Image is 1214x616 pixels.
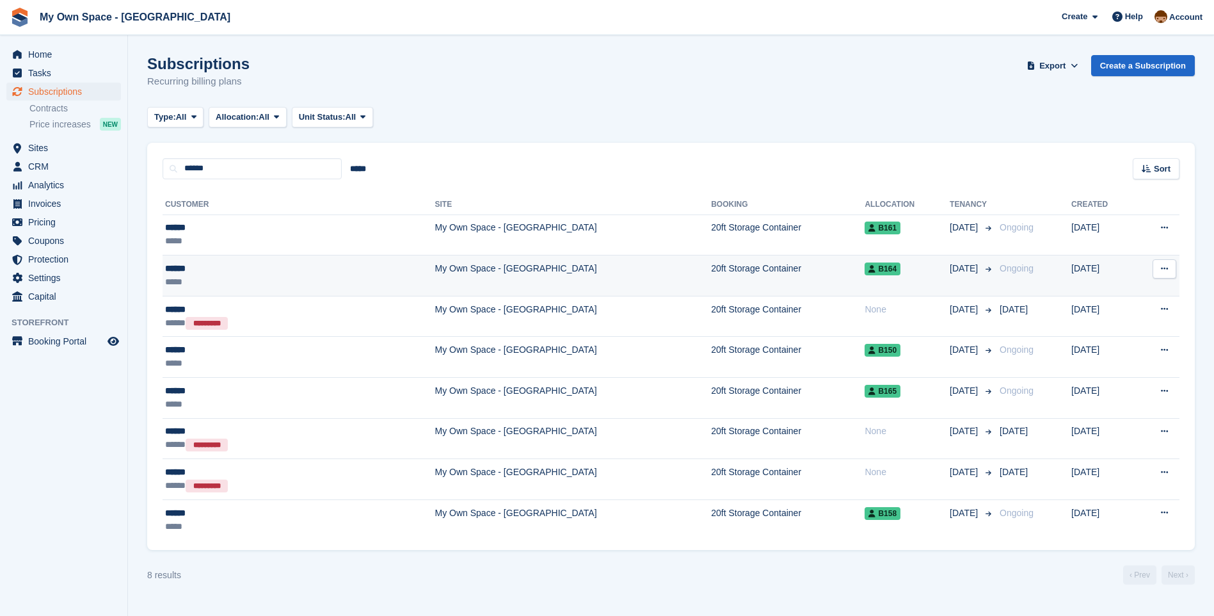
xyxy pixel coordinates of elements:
[29,102,121,115] a: Contracts
[209,107,287,128] button: Allocation: All
[147,74,250,89] p: Recurring billing plans
[865,385,900,398] span: B165
[12,316,127,329] span: Storefront
[6,176,121,194] a: menu
[28,232,105,250] span: Coupons
[147,55,250,72] h1: Subscriptions
[711,418,865,459] td: 20ft Storage Container
[6,195,121,213] a: menu
[28,250,105,268] span: Protection
[435,296,712,337] td: My Own Space - [GEOGRAPHIC_DATA]
[950,466,980,479] span: [DATE]
[1039,60,1066,72] span: Export
[711,255,865,296] td: 20ft Storage Container
[35,6,236,28] a: My Own Space - [GEOGRAPHIC_DATA]
[28,288,105,305] span: Capital
[28,176,105,194] span: Analytics
[1162,565,1195,585] a: Next
[865,263,900,275] span: B164
[28,45,105,63] span: Home
[292,107,373,128] button: Unit Status: All
[435,459,712,500] td: My Own Space - [GEOGRAPHIC_DATA]
[865,507,900,520] span: B158
[1071,418,1133,459] td: [DATE]
[950,384,980,398] span: [DATE]
[435,195,712,215] th: Site
[435,499,712,540] td: My Own Space - [GEOGRAPHIC_DATA]
[950,195,994,215] th: Tenancy
[29,118,91,131] span: Price increases
[1000,222,1034,232] span: Ongoing
[6,269,121,287] a: menu
[950,343,980,357] span: [DATE]
[950,262,980,275] span: [DATE]
[1000,263,1034,273] span: Ongoing
[6,250,121,268] a: menu
[216,111,259,124] span: Allocation:
[1025,55,1081,76] button: Export
[29,117,121,131] a: Price increases NEW
[1169,11,1202,24] span: Account
[6,232,121,250] a: menu
[1071,378,1133,419] td: [DATE]
[1071,337,1133,378] td: [DATE]
[435,215,712,255] td: My Own Space - [GEOGRAPHIC_DATA]
[100,118,121,131] div: NEW
[6,213,121,231] a: menu
[1000,304,1028,314] span: [DATE]
[1154,163,1170,175] span: Sort
[346,111,356,124] span: All
[1062,10,1087,23] span: Create
[6,64,121,82] a: menu
[865,303,950,316] div: None
[1000,385,1034,396] span: Ongoing
[28,139,105,157] span: Sites
[1000,508,1034,518] span: Ongoing
[1121,565,1197,585] nav: Page
[865,466,950,479] div: None
[1091,55,1195,76] a: Create a Subscription
[10,8,29,27] img: stora-icon-8386f47178a22dfd0bd8f6a31ec36ba5ce8667c1dd55bd0f319d3a0aa187defe.svg
[711,378,865,419] td: 20ft Storage Container
[147,107,204,128] button: Type: All
[1000,344,1034,355] span: Ongoing
[1071,215,1133,255] td: [DATE]
[865,195,950,215] th: Allocation
[711,215,865,255] td: 20ft Storage Container
[865,222,900,234] span: B161
[711,459,865,500] td: 20ft Storage Container
[711,499,865,540] td: 20ft Storage Container
[865,344,900,357] span: B150
[950,425,980,438] span: [DATE]
[163,195,435,215] th: Customer
[1071,195,1133,215] th: Created
[435,418,712,459] td: My Own Space - [GEOGRAPHIC_DATA]
[1123,565,1156,585] a: Previous
[28,158,105,175] span: CRM
[1000,426,1028,436] span: [DATE]
[28,195,105,213] span: Invoices
[28,332,105,350] span: Booking Portal
[435,337,712,378] td: My Own Space - [GEOGRAPHIC_DATA]
[950,507,980,520] span: [DATE]
[6,288,121,305] a: menu
[1154,10,1167,23] img: Paula Harris
[1000,467,1028,477] span: [DATE]
[865,425,950,438] div: None
[711,195,865,215] th: Booking
[259,111,269,124] span: All
[6,332,121,350] a: menu
[1071,296,1133,337] td: [DATE]
[435,255,712,296] td: My Own Space - [GEOGRAPHIC_DATA]
[1071,499,1133,540] td: [DATE]
[950,221,980,234] span: [DATE]
[950,303,980,316] span: [DATE]
[28,83,105,101] span: Subscriptions
[435,378,712,419] td: My Own Space - [GEOGRAPHIC_DATA]
[1071,255,1133,296] td: [DATE]
[28,213,105,231] span: Pricing
[1125,10,1143,23] span: Help
[299,111,346,124] span: Unit Status:
[711,296,865,337] td: 20ft Storage Container
[28,64,105,82] span: Tasks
